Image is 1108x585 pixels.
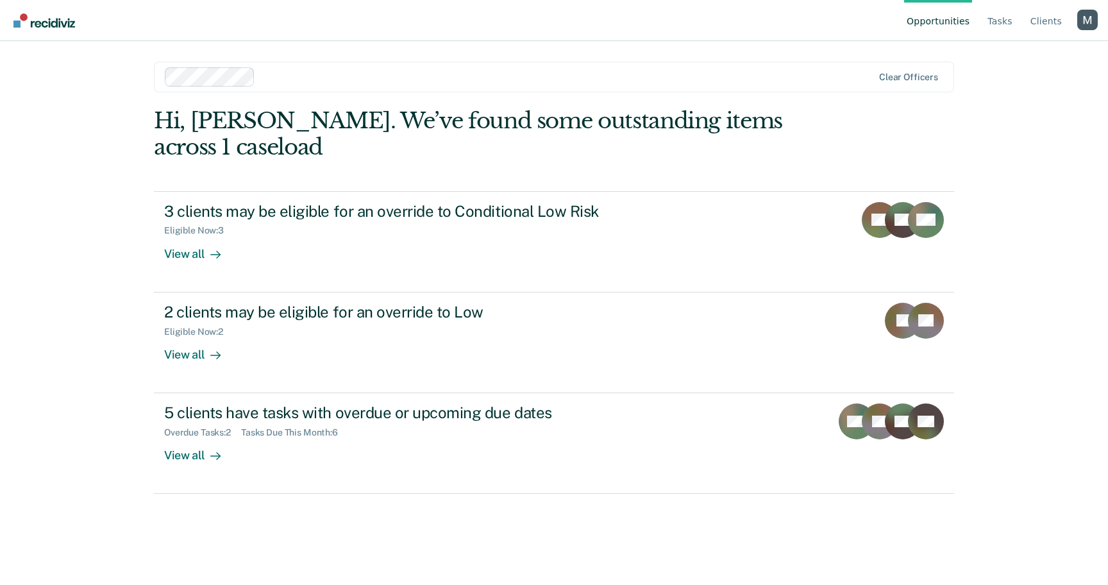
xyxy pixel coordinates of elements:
div: View all [164,236,236,261]
a: 3 clients may be eligible for an override to Conditional Low RiskEligible Now:3View all [154,191,954,292]
div: 2 clients may be eligible for an override to Low [164,303,614,321]
div: Clear officers [879,72,938,83]
div: View all [164,337,236,362]
div: Eligible Now : 3 [164,225,234,236]
div: Tasks Due This Month : 6 [241,427,348,438]
div: 3 clients may be eligible for an override to Conditional Low Risk [164,202,614,221]
img: Recidiviz [13,13,75,28]
div: Eligible Now : 2 [164,326,233,337]
a: 2 clients may be eligible for an override to LowEligible Now:2View all [154,292,954,393]
div: 5 clients have tasks with overdue or upcoming due dates [164,403,614,422]
div: View all [164,438,236,463]
button: Profile dropdown button [1077,10,1098,30]
div: Hi, [PERSON_NAME]. We’ve found some outstanding items across 1 caseload [154,108,794,160]
a: 5 clients have tasks with overdue or upcoming due datesOverdue Tasks:2Tasks Due This Month:6View all [154,393,954,494]
div: Overdue Tasks : 2 [164,427,241,438]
